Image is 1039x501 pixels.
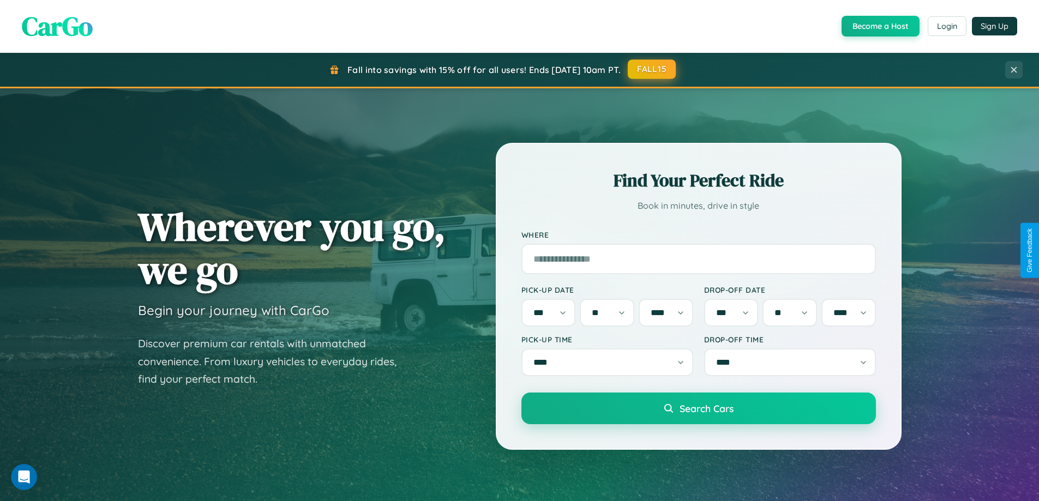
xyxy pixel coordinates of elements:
h3: Begin your journey with CarGo [138,302,329,318]
button: Login [928,16,966,36]
div: Give Feedback [1026,228,1034,273]
h1: Wherever you go, we go [138,205,446,291]
label: Drop-off Date [704,285,876,294]
span: Search Cars [680,402,734,414]
iframe: Intercom live chat [11,464,37,490]
button: FALL15 [628,59,676,79]
button: Search Cars [521,393,876,424]
label: Where [521,230,876,239]
span: CarGo [22,8,93,44]
span: Fall into savings with 15% off for all users! Ends [DATE] 10am PT. [347,64,621,75]
h2: Find Your Perfect Ride [521,168,876,192]
p: Discover premium car rentals with unmatched convenience. From luxury vehicles to everyday rides, ... [138,335,411,388]
label: Pick-up Date [521,285,693,294]
label: Pick-up Time [521,335,693,344]
button: Become a Host [842,16,920,37]
label: Drop-off Time [704,335,876,344]
p: Book in minutes, drive in style [521,198,876,214]
button: Sign Up [972,17,1017,35]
